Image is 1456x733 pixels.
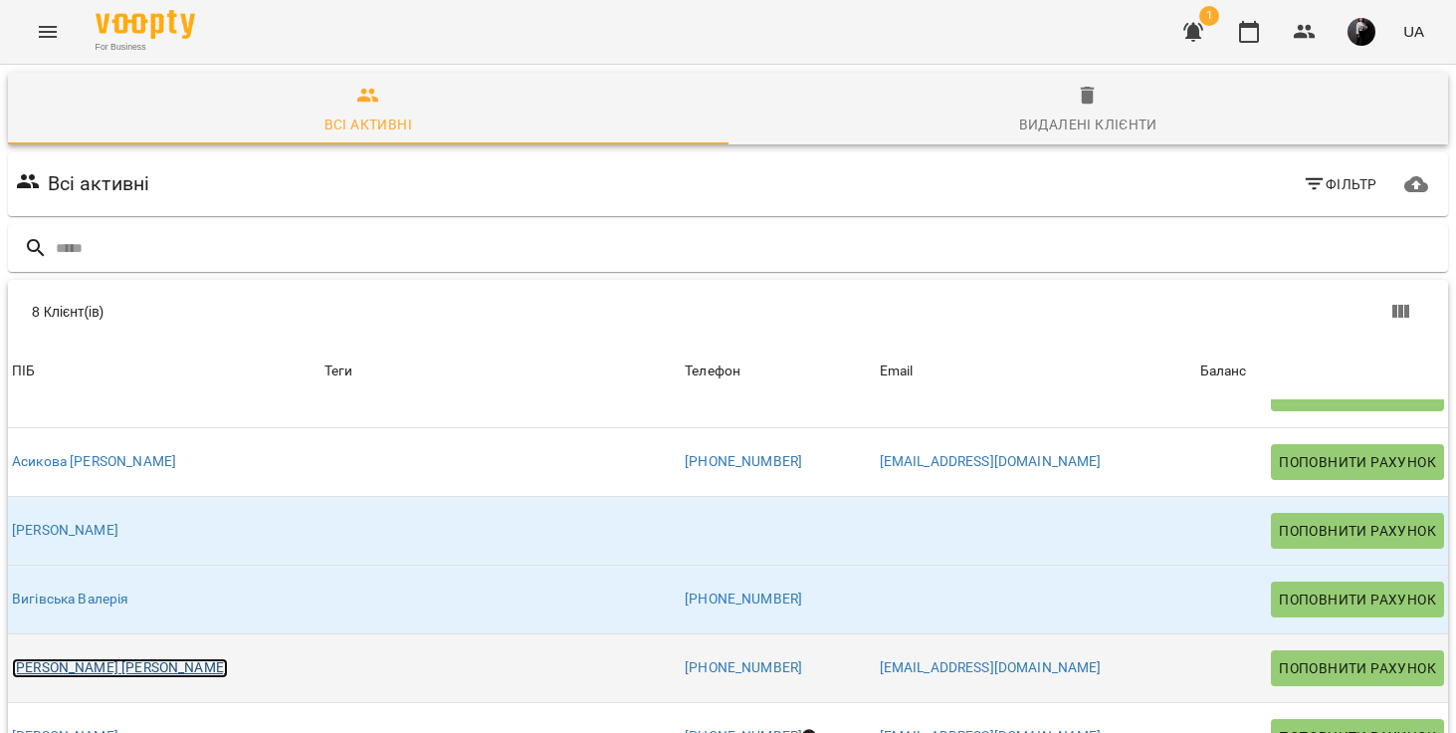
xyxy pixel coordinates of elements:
[685,360,740,383] div: Sort
[1200,360,1444,383] span: Баланс
[1200,360,1247,383] div: Sort
[880,453,1102,469] a: [EMAIL_ADDRESS][DOMAIN_NAME]
[8,280,1448,344] div: Table Toolbar
[324,360,677,383] div: Теги
[1199,6,1219,26] span: 1
[1019,113,1157,136] div: Видалені клієнти
[685,360,871,383] span: Телефон
[12,360,35,383] div: Sort
[685,591,802,607] a: [PHONE_NUMBER]
[12,360,316,383] span: ПІБ
[1271,513,1444,549] button: Поповнити рахунок
[12,590,129,610] a: Вигівська Валерія
[880,360,914,383] div: Email
[1303,172,1377,196] span: Фільтр
[324,113,412,136] div: Всі активні
[1348,18,1375,46] img: 221398f9b76cea843ea066afa9f58774.jpeg
[685,659,802,675] a: [PHONE_NUMBER]
[1271,582,1444,617] button: Поповнити рахунок
[1279,656,1436,680] span: Поповнити рахунок
[12,658,228,678] a: [PERSON_NAME] [PERSON_NAME]
[32,302,740,322] div: 8 Клієнт(ів)
[1271,650,1444,686] button: Поповнити рахунок
[12,360,35,383] div: ПІБ
[48,168,150,199] h6: Всі активні
[685,453,802,469] a: [PHONE_NUMBER]
[1279,588,1436,611] span: Поповнити рахунок
[1295,166,1385,202] button: Фільтр
[24,8,72,56] button: Menu
[12,521,118,541] a: [PERSON_NAME]
[1271,444,1444,480] button: Поповнити рахунок
[880,360,1192,383] span: Email
[96,41,195,54] span: For Business
[1403,21,1424,42] span: UA
[685,360,740,383] div: Телефон
[12,452,176,472] a: Асикова [PERSON_NAME]
[1279,450,1436,474] span: Поповнити рахунок
[1200,360,1247,383] div: Баланс
[880,659,1102,675] a: [EMAIL_ADDRESS][DOMAIN_NAME]
[880,360,914,383] div: Sort
[1279,519,1436,543] span: Поповнити рахунок
[96,10,195,39] img: Voopty Logo
[1395,13,1432,50] button: UA
[1376,288,1424,336] button: Показати колонки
